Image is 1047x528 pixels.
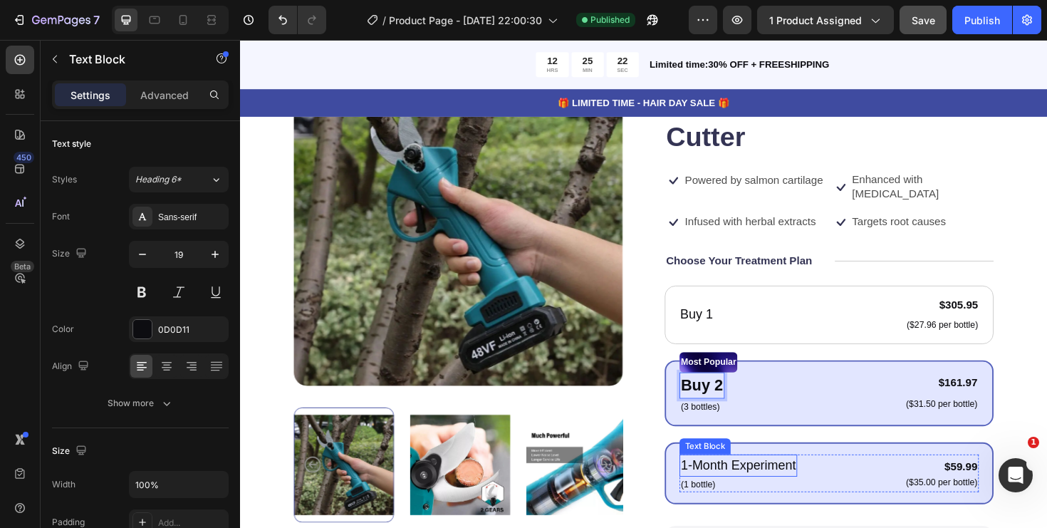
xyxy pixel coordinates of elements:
[964,13,1000,28] div: Publish
[952,6,1012,34] button: Publish
[465,352,513,380] div: Rich Text Editor. Editing area: main
[52,173,77,186] div: Styles
[69,51,190,68] p: Text Block
[14,152,34,163] div: 450
[52,244,90,264] div: Size
[451,227,605,242] p: Choose Your Treatment Plan
[52,478,75,491] div: Width
[648,185,748,200] p: Targets root causes
[704,355,782,373] div: $161.97
[706,296,781,309] p: ($27.96 per bottle)
[466,281,501,301] p: Buy 1
[467,440,588,461] p: 1-Month Experiment
[468,424,516,437] div: Text Block
[71,88,110,103] p: Settings
[1028,437,1039,448] span: 1
[467,464,588,478] p: (1 bottle)
[52,442,90,461] div: Size
[52,323,74,336] div: Color
[93,11,100,29] p: 7
[389,13,542,28] span: Product Page - [DATE] 22:00:30
[135,173,182,186] span: Heading 6*
[52,210,70,223] div: Font
[999,458,1033,492] iframe: Intercom live chat
[648,141,797,171] p: Enhanced with [MEDICAL_DATA]
[704,272,783,290] div: $305.95
[52,390,229,416] button: Show more
[705,380,781,392] p: ($31.50 per bottle)
[467,381,511,395] p: (3 bottles)
[52,138,91,150] div: Text style
[900,6,947,34] button: Save
[471,142,617,157] p: Powered by salmon cartilage
[467,353,511,378] p: Buy 2
[467,332,525,351] p: Most Popular
[757,6,894,34] button: 1 product assigned
[449,46,798,123] h1: BranchPro™ Cordless Cutter
[471,185,610,200] p: Infused with herbal extracts
[158,211,225,224] div: Sans-serif
[68,441,85,458] button: Carousel Back Arrow
[108,396,174,410] div: Show more
[158,323,225,336] div: 0D0D11
[1,59,853,74] p: 🎁 LIMITED TIME - HAIR DAY SALE 🎁
[464,279,502,303] div: Rich Text Editor. Editing area: main
[912,14,935,26] span: Save
[434,19,853,33] p: Limited time:30% OFF + FREESHIPPING
[704,442,782,462] div: $59.99
[590,14,630,26] span: Published
[140,88,189,103] p: Advanced
[240,40,1047,528] iframe: Design area
[130,472,228,497] input: Auto
[377,441,394,458] button: Carousel Next Arrow
[52,357,92,376] div: Align
[269,6,326,34] div: Undo/Redo
[6,6,106,34] button: 7
[129,167,229,192] button: Heading 6*
[769,13,862,28] span: 1 product assigned
[704,295,783,310] div: Rich Text Editor. Editing area: main
[382,13,386,28] span: /
[11,261,34,272] div: Beta
[705,463,781,475] p: ($35.00 per bottle)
